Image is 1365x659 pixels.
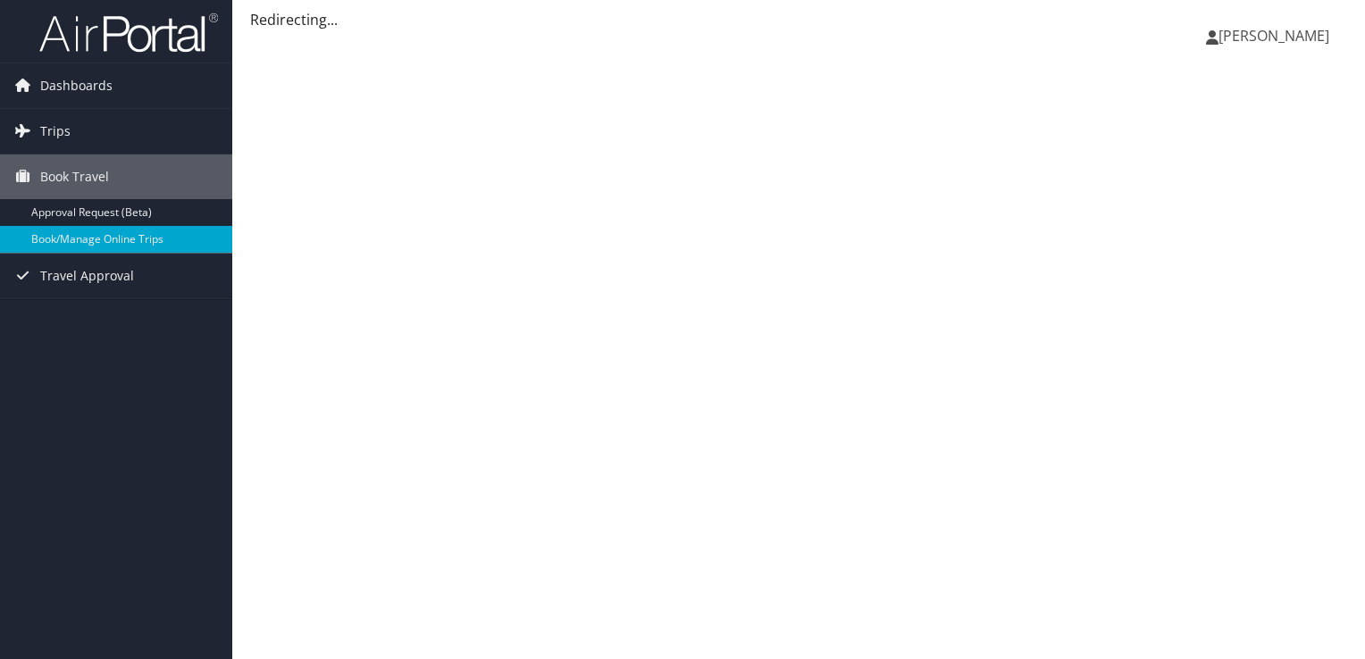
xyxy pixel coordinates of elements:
a: [PERSON_NAME] [1206,9,1347,63]
span: Trips [40,109,71,154]
img: airportal-logo.png [39,12,218,54]
div: Redirecting... [250,9,1347,30]
span: Travel Approval [40,254,134,298]
span: Dashboards [40,63,113,108]
span: Book Travel [40,154,109,199]
span: [PERSON_NAME] [1218,26,1329,46]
